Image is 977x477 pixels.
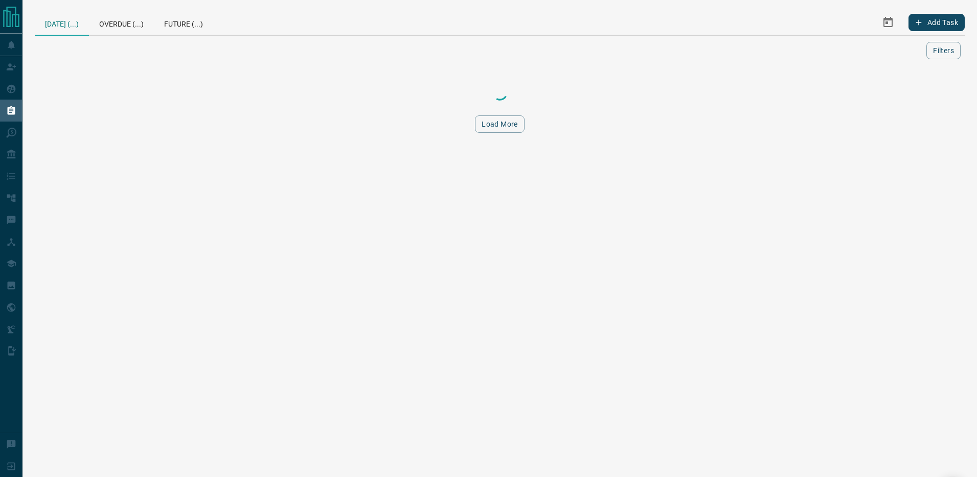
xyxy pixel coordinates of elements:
[35,10,89,36] div: [DATE] (...)
[449,83,551,103] div: Loading
[876,10,900,35] button: Select Date Range
[926,42,961,59] button: Filters
[89,10,154,35] div: Overdue (...)
[475,115,525,133] button: Load More
[154,10,213,35] div: Future (...)
[908,14,965,31] button: Add Task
